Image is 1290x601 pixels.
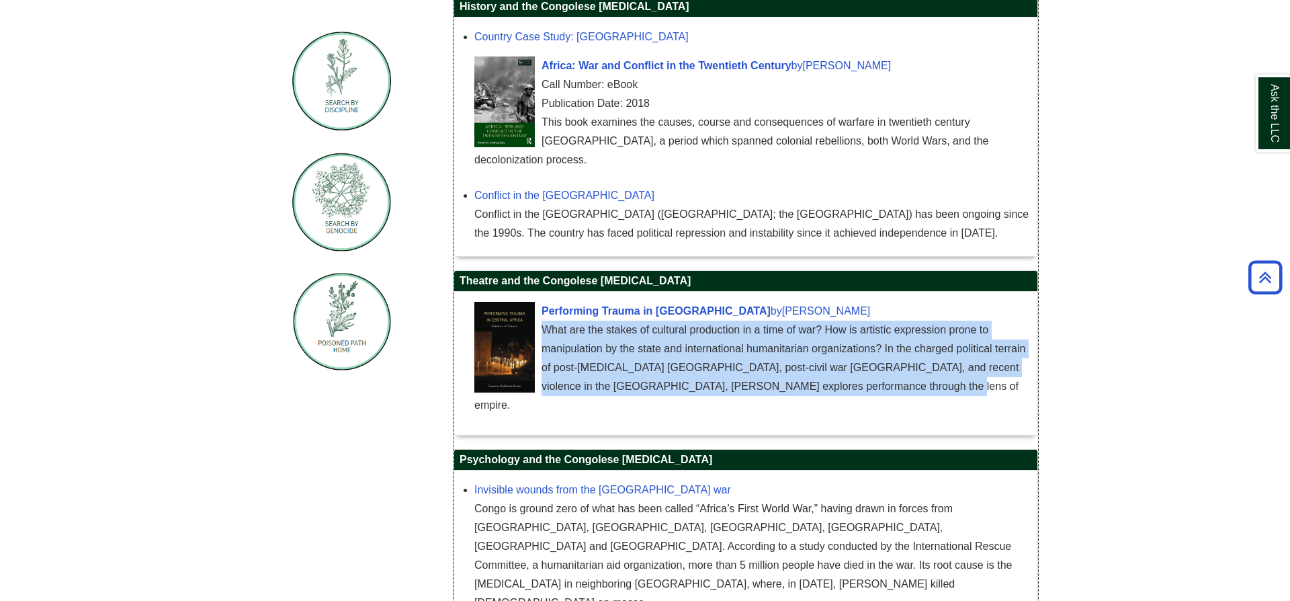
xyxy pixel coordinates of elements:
[474,75,1031,94] div: Call Number: eBook
[474,302,535,393] img: Cover Art
[474,321,1031,415] div: What are the stakes of cultural production in a time of war? How is artistic expression prone to ...
[474,31,689,42] a: Country Case Study: [GEOGRAPHIC_DATA]
[802,60,891,71] span: [PERSON_NAME]
[474,190,654,201] a: Conflict in the [GEOGRAPHIC_DATA]
[474,94,1031,113] div: Publication Date: 2018
[542,60,791,71] span: Africa: War and Conflict in the Twentieth Century
[542,305,771,317] span: Performing Trauma in [GEOGRAPHIC_DATA]
[454,271,1037,292] h2: Theatre and the Congolese [MEDICAL_DATA]
[791,60,803,71] span: by
[292,151,392,251] img: Search by Genocide
[542,305,870,317] a: Cover ArtPerforming Trauma in [GEOGRAPHIC_DATA]by[PERSON_NAME]
[542,60,891,71] a: Cover ArtAfrica: War and Conflict in the Twentieth Centuryby[PERSON_NAME]
[292,272,392,372] img: Poisoned Path Home
[1244,268,1287,286] a: Back to Top
[474,205,1031,243] div: Conflict in the [GEOGRAPHIC_DATA] ([GEOGRAPHIC_DATA]; the [GEOGRAPHIC_DATA]) has been ongoing sin...
[474,113,1031,169] div: This book examines the causes, course and consequences of warfare in twentieth century [GEOGRAPHI...
[474,56,535,147] img: Cover Art
[454,450,1037,471] h2: Psychology and the Congolese [MEDICAL_DATA]
[782,305,871,317] span: [PERSON_NAME]
[474,484,731,495] a: Invisible wounds from the [GEOGRAPHIC_DATA] war
[771,305,782,317] span: by
[292,30,392,131] img: Search by Discipline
